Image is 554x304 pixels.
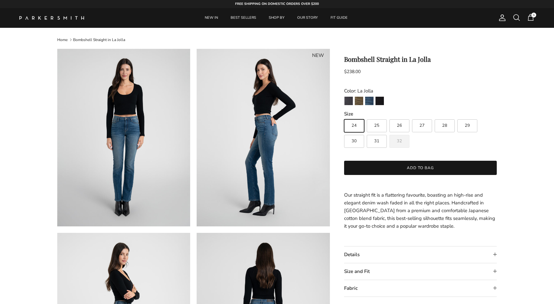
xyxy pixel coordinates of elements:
a: BEST SELLERS [225,8,262,28]
a: Army [354,96,364,107]
span: 31 [374,139,379,143]
a: La Jolla [365,96,374,107]
div: Color: La Jolla [344,87,497,95]
summary: Details [344,246,497,263]
strong: FREE SHIPPING ON DOMESTIC ORDERS OVER $200 [235,2,319,6]
span: 25 [374,124,379,128]
a: OUR STORY [291,8,324,28]
a: NEW IN [199,8,224,28]
span: 29 [465,124,470,128]
span: 32 [397,139,402,143]
a: FIT GUIDE [325,8,353,28]
button: Add to bag [344,161,497,175]
legend: Size [344,111,353,117]
span: 30 [352,139,357,143]
a: 1 [527,14,535,22]
img: Parker Smith [19,16,84,20]
div: Primary [96,8,456,28]
span: 26 [397,124,402,128]
span: Our straight fit is a flattering favourite, boasting an high-rise and elegant denim wash faded in... [344,192,495,229]
a: Point Break [344,96,353,107]
img: Stallion [375,97,384,105]
img: Point Break [344,97,353,105]
nav: Breadcrumbs [57,37,497,42]
h1: Bombshell Straight in La Jolla [344,55,497,63]
a: Home [57,37,68,42]
span: 1 [531,13,536,17]
a: Account [496,14,506,22]
img: Army [355,97,363,105]
a: Stallion [375,96,384,107]
summary: Size and Fit [344,263,497,280]
span: 28 [442,124,447,128]
img: La Jolla [365,97,374,105]
span: 27 [419,124,425,128]
a: Bombshell Straight in La Jolla [73,37,125,42]
span: $238.00 [344,69,361,75]
a: SHOP BY [263,8,290,28]
summary: Fabric [344,280,497,297]
span: 24 [352,124,357,128]
label: Sold out [389,135,409,148]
